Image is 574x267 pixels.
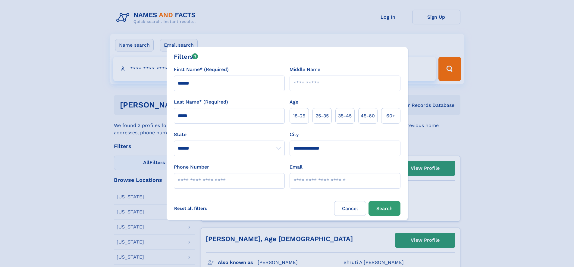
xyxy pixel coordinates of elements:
label: Reset all filters [170,201,211,216]
label: Phone Number [174,163,209,171]
label: City [290,131,299,138]
span: 35‑45 [338,112,352,120]
label: Email [290,163,303,171]
button: Search [369,201,400,216]
label: Last Name* (Required) [174,98,228,106]
span: 25‑35 [315,112,329,120]
div: Filters [174,52,198,61]
span: 45‑60 [361,112,375,120]
label: First Name* (Required) [174,66,229,73]
label: Cancel [334,201,366,216]
label: State [174,131,285,138]
label: Middle Name [290,66,320,73]
span: 18‑25 [293,112,305,120]
label: Age [290,98,298,106]
span: 60+ [386,112,395,120]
